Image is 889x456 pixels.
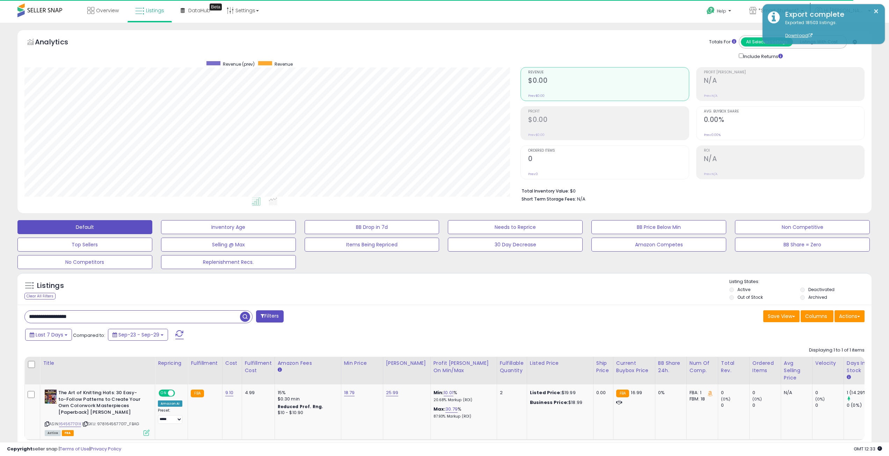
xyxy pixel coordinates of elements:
[223,61,255,67] span: Revenue (prev)
[45,390,57,404] img: 61Jko8XgZHL._SL40_.jpg
[737,287,750,292] label: Active
[801,310,833,322] button: Columns
[433,360,494,374] div: Profit [PERSON_NAME] on Min/Max
[763,310,800,322] button: Save View
[528,133,545,137] small: Prev: $0.00
[815,396,825,402] small: (0%)
[191,390,204,397] small: FBA
[735,220,870,234] button: Non Competitive
[784,360,809,382] div: Avg Selling Price
[161,238,296,252] button: Selling @ Max
[445,406,458,413] a: 30.79
[58,390,143,417] b: The Art of Knitting Hats: 30 Easy-to-Follow Patterns to Create Your Own Colorwork Masterpieces [P...
[161,255,296,269] button: Replenishment Recs.
[752,360,778,374] div: Ordered Items
[704,71,864,74] span: Profit [PERSON_NAME]
[704,172,717,176] small: Prev: N/A
[158,360,185,367] div: Repricing
[73,332,105,339] span: Compared to:
[784,390,807,396] div: N/A
[530,399,588,406] div: $18.99
[210,3,222,10] div: Tooltip anchor
[721,360,746,374] div: Total Rev.
[577,196,585,202] span: N/A
[433,389,444,396] b: Min:
[805,313,827,320] span: Columns
[847,390,875,396] div: 1 (14.29%)
[59,421,81,427] a: 164567701X
[344,389,355,396] a: 18.79
[528,155,688,164] h2: 0
[530,390,588,396] div: $19.99
[530,389,562,396] b: Listed Price:
[522,196,576,202] b: Short Term Storage Fees:
[17,220,152,234] button: Default
[706,6,715,15] i: Get Help
[530,360,590,367] div: Listed Price
[808,294,827,300] label: Archived
[709,39,736,45] div: Totals For
[278,410,336,416] div: $10 - $10.90
[161,220,296,234] button: Inventory Age
[96,7,119,14] span: Overview
[386,360,428,367] div: [PERSON_NAME]
[528,149,688,153] span: Ordered Items
[62,430,74,436] span: FBA
[658,360,684,374] div: BB Share 24h.
[245,390,269,396] div: 4.99
[591,238,726,252] button: Amazon Competes
[60,446,89,452] a: Terms of Use
[690,396,713,402] div: FBM: 18
[734,52,791,60] div: Include Returns
[25,329,72,341] button: Last 7 Days
[433,406,491,419] div: %
[225,360,239,367] div: Cost
[7,446,32,452] strong: Copyright
[522,188,569,194] b: Total Inventory Value:
[118,331,159,338] span: Sep-23 - Sep-29
[873,7,879,16] button: ×
[344,360,380,367] div: Min Price
[704,110,864,114] span: Avg. Buybox Share
[522,186,859,195] li: $0
[808,287,835,292] label: Deactivated
[717,8,726,14] span: Help
[616,390,629,397] small: FBA
[752,396,762,402] small: (0%)
[305,238,439,252] button: Items Being Repriced
[7,446,121,453] div: seller snap | |
[82,421,139,427] span: | SKU: 9781645677017_FBAG
[591,220,726,234] button: BB Price Below Min
[278,367,282,373] small: Amazon Fees.
[780,20,880,39] div: Exported 18503 listings.
[158,400,182,407] div: Amazon AI
[631,389,642,396] span: 16.99
[528,116,688,125] h2: $0.00
[278,390,336,396] div: 15%
[752,390,781,396] div: 0
[704,116,864,125] h2: 0.00%
[108,329,168,341] button: Sep-23 - Sep-29
[721,396,731,402] small: (0%)
[245,360,272,374] div: Fulfillment Cost
[704,133,721,137] small: Prev: 0.00%
[500,360,524,374] div: Fulfillable Quantity
[528,172,538,176] small: Prev: 0
[256,310,283,323] button: Filters
[835,310,865,322] button: Actions
[690,360,715,374] div: Num of Comp.
[430,357,497,384] th: The percentage added to the cost of goods (COGS) that forms the calculator for Min & Max prices.
[854,446,882,452] span: 2025-10-8 12:33 GMT
[225,389,234,396] a: 9.10
[596,390,608,396] div: 0.00
[17,238,152,252] button: Top Sellers
[741,37,793,46] button: All Selected Listings
[278,396,336,402] div: $0.30 min
[530,399,568,406] b: Business Price:
[815,390,844,396] div: 0
[721,390,749,396] div: 0
[735,238,870,252] button: BB Share = Zero
[658,390,681,396] div: 0%
[45,430,61,436] span: All listings currently available for purchase on Amazon
[35,37,82,49] h5: Analytics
